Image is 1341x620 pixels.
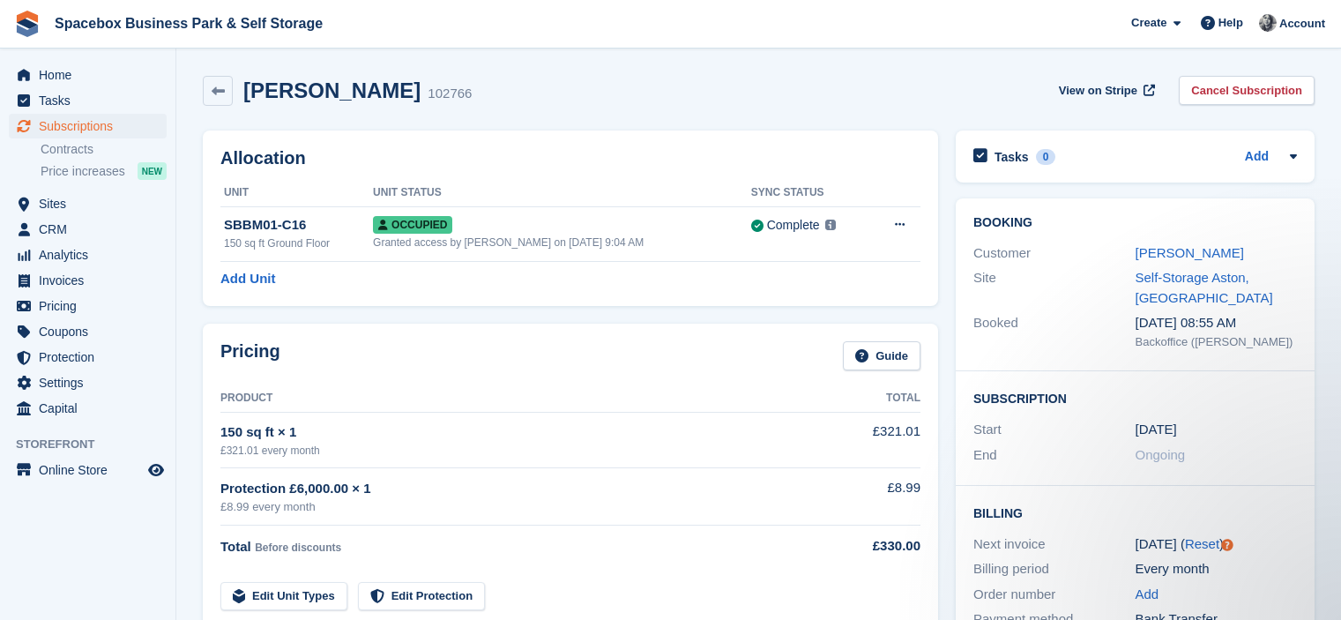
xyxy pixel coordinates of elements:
a: menu [9,63,167,87]
span: Storefront [16,436,175,453]
a: Preview store [145,459,167,481]
a: Add [1245,147,1269,168]
a: menu [9,88,167,113]
span: Protection [39,345,145,370]
time: 2025-09-12 00:00:00 UTC [1136,420,1177,440]
img: stora-icon-8386f47178a22dfd0bd8f6a31ec36ba5ce8667c1dd55bd0f319d3a0aa187defe.svg [14,11,41,37]
span: Capital [39,396,145,421]
h2: Subscription [973,389,1297,407]
div: Booked [973,313,1136,350]
a: menu [9,345,167,370]
a: Edit Unit Types [220,582,347,611]
span: Ongoing [1136,447,1186,462]
a: [PERSON_NAME] [1136,245,1244,260]
a: Price increases NEW [41,161,167,181]
a: menu [9,268,167,293]
td: £321.01 [813,412,920,467]
a: menu [9,294,167,318]
th: Total [813,385,920,413]
a: menu [9,191,167,216]
div: Order number [973,585,1136,605]
span: Online Store [39,458,145,482]
span: Account [1279,15,1325,33]
span: Create [1131,14,1166,32]
span: Before discounts [255,542,341,554]
h2: Tasks [995,149,1029,165]
div: Site [973,268,1136,308]
img: icon-info-grey-7440780725fd019a000dd9b08b2336e03edf1995a4989e88bcd33f0948082b44.svg [825,220,836,230]
div: Billing period [973,559,1136,579]
a: Add Unit [220,269,275,289]
span: Help [1218,14,1243,32]
a: Self-Storage Aston, [GEOGRAPHIC_DATA] [1136,270,1273,305]
div: End [973,445,1136,466]
div: Granted access by [PERSON_NAME] on [DATE] 9:04 AM [373,235,751,250]
div: £8.99 every month [220,498,813,516]
span: Home [39,63,145,87]
span: CRM [39,217,145,242]
div: £321.01 every month [220,443,813,459]
a: Contracts [41,141,167,158]
div: 102766 [428,84,472,104]
h2: Billing [973,504,1297,521]
h2: Pricing [220,341,280,370]
div: Next invoice [973,534,1136,555]
a: menu [9,114,167,138]
h2: Booking [973,216,1297,230]
div: [DATE] 08:55 AM [1136,313,1298,333]
span: Sites [39,191,145,216]
div: Tooltip anchor [1219,537,1235,553]
th: Product [220,385,813,413]
span: Invoices [39,268,145,293]
a: Cancel Subscription [1179,76,1315,105]
a: menu [9,243,167,267]
div: NEW [138,162,167,180]
div: 0 [1036,149,1056,165]
div: Every month [1136,559,1298,579]
span: Tasks [39,88,145,113]
div: £330.00 [813,536,920,557]
span: Pricing [39,294,145,318]
span: Coupons [39,319,145,344]
div: 150 sq ft Ground Floor [224,235,373,251]
td: £8.99 [813,468,920,526]
span: Price increases [41,163,125,180]
span: Total [220,539,251,554]
h2: [PERSON_NAME] [243,78,421,102]
div: [DATE] ( ) [1136,534,1298,555]
th: Sync Status [751,179,869,207]
div: Start [973,420,1136,440]
a: Reset [1185,536,1219,551]
a: Add [1136,585,1159,605]
span: Subscriptions [39,114,145,138]
div: Customer [973,243,1136,264]
a: menu [9,458,167,482]
span: Occupied [373,216,452,234]
div: Backoffice ([PERSON_NAME]) [1136,333,1298,351]
span: Analytics [39,243,145,267]
img: SUDIPTA VIRMANI [1259,14,1277,32]
span: Settings [39,370,145,395]
div: Complete [767,216,820,235]
a: menu [9,217,167,242]
a: Guide [843,341,920,370]
th: Unit [220,179,373,207]
a: Spacebox Business Park & Self Storage [48,9,330,38]
div: SBBM01-C16 [224,215,373,235]
h2: Allocation [220,148,920,168]
a: menu [9,396,167,421]
span: View on Stripe [1059,82,1137,100]
a: menu [9,370,167,395]
div: 150 sq ft × 1 [220,422,813,443]
a: menu [9,319,167,344]
div: Protection £6,000.00 × 1 [220,479,813,499]
th: Unit Status [373,179,751,207]
a: Edit Protection [358,582,485,611]
a: View on Stripe [1052,76,1158,105]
